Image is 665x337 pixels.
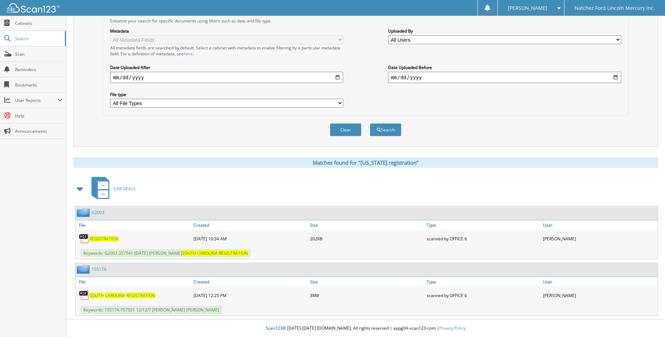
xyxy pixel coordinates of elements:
[73,157,658,168] div: Matches found for "[US_STATE] registration"
[91,266,107,272] a: 15517A
[110,64,343,70] label: Date Uploaded After
[81,306,222,314] span: Keywords: 15517A F57551 12/12/7 [PERSON_NAME] [PERSON_NAME]
[425,232,541,246] div: scanned by OFFICE 6
[630,303,665,337] iframe: Chat Widget
[192,288,308,302] div: [DATE] 12:25 PM
[75,220,192,230] a: File
[388,28,621,34] label: Uploaded By
[330,123,361,136] button: Clear
[15,36,61,42] span: Search
[575,6,655,10] span: Natchez Ford Lincoln Mercury Inc.
[308,220,425,230] a: Size
[66,320,665,337] div: © [DATE]-[DATE] [DOMAIN_NAME]. All rights reserved | appg04-scan123-com |
[308,288,425,302] div: 3MB
[75,277,192,287] a: File
[79,290,89,301] img: PDF.png
[79,233,89,244] img: PDF.png
[110,72,343,83] input: start
[197,250,218,256] span: CAROLINA
[266,325,283,331] span: Scan123
[370,123,401,136] button: Search
[308,277,425,287] a: Size
[425,288,541,302] div: scanned by OFFICE 6
[77,208,91,217] img: folder2.png
[15,20,62,26] span: Cabinets
[388,72,621,83] input: end
[89,293,155,298] a: SOUTH CAROLINA REGISTRATION
[107,18,624,24] div: Enhance your search for specific documents using filters such as date and file type.
[15,82,62,88] span: Bookmarks
[105,293,125,298] span: CAROLINA
[15,67,62,73] span: Reminders
[81,249,251,257] span: Keywords: G2003 357541 [DATE] [PERSON_NAME]
[192,232,308,246] div: [DATE] 10:34 AM
[182,250,196,256] span: SOUTH
[7,3,60,13] img: scan123-logo-white.svg
[541,277,658,287] a: User
[192,277,308,287] a: Created
[15,51,62,57] span: Scan
[89,293,104,298] span: SOUTH
[126,293,155,298] span: REGISTRATION
[541,220,658,230] a: User
[184,51,193,57] a: here
[425,220,541,230] a: Type
[110,45,343,57] div: All metadata fields are searched by default. Select a cabinet with metadata to enable filtering b...
[425,277,541,287] a: Type
[110,28,343,34] label: Metadata
[15,128,62,134] span: Announcements
[15,113,62,119] span: Help
[508,6,547,10] span: [PERSON_NAME]
[541,288,658,302] div: [PERSON_NAME]
[89,236,118,242] a: REGISTRATION
[192,220,308,230] a: Created
[110,91,343,97] label: File type
[114,186,136,192] span: CAR DEALS
[541,232,658,246] div: [PERSON_NAME]
[91,209,104,215] a: G2003
[219,250,248,256] span: REGISTRATION
[15,97,57,103] span: User Reports
[77,265,91,274] img: folder2.png
[87,175,136,202] a: CAR DEALS
[308,232,425,246] div: 202KB
[388,64,621,70] label: Date Uploaded Before
[439,325,466,331] a: Privacy Policy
